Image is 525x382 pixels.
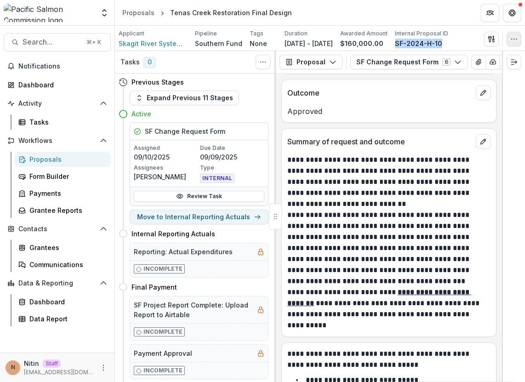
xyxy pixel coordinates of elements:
p: Pipeline [195,29,217,38]
nav: breadcrumb [119,6,296,19]
a: Review Task [134,191,264,202]
div: Dashboard [29,297,103,307]
button: edit [476,86,491,100]
p: Incomplete [143,366,183,375]
div: Proposals [29,154,103,164]
div: Grantee Reports [29,205,103,215]
button: More [98,362,109,373]
button: Open Contacts [4,222,111,236]
p: [EMAIL_ADDRESS][DOMAIN_NAME] [24,368,94,376]
div: Tenas Creek Restoration Final Design [170,8,292,17]
p: Southern Fund [195,39,242,48]
a: Tasks [15,114,111,130]
span: Workflows [18,137,96,145]
button: Open entity switcher [98,4,111,22]
p: 09/09/2025 [200,152,264,162]
p: Nitin [24,359,39,368]
p: Tags [250,29,263,38]
img: Pacific Salmon Commission logo [4,4,94,22]
p: Due Date [200,144,264,152]
p: $160,000.00 [340,39,383,48]
a: Payments [15,186,111,201]
h4: Internal Reporting Actuals [131,229,215,239]
button: Open Activity [4,96,111,111]
a: Grantee Reports [15,203,111,218]
p: Summary of request and outcome [287,136,472,147]
div: Grantees [29,243,103,252]
button: Open Data & Reporting [4,276,111,291]
span: 0 [143,57,156,68]
p: 09/10/2025 [134,152,198,162]
p: [PERSON_NAME] [134,172,198,182]
div: Payments [29,188,103,198]
div: Communications [29,260,103,269]
p: Applicant [119,29,144,38]
p: Approved [287,106,491,117]
p: None [250,39,267,48]
div: Nitin [11,365,15,371]
button: Partners [481,4,499,22]
p: Incomplete [143,265,183,273]
a: Data Report [15,311,111,326]
p: Incomplete [143,328,183,336]
p: Assigned [134,144,198,152]
div: Dashboard [18,80,103,90]
p: Staff [43,359,61,368]
button: Move to Internal Reporting Actuals [130,210,268,224]
a: Grantees [15,240,111,255]
h4: Active [131,109,151,119]
span: Search... [23,38,81,46]
button: View Attached Files [471,55,486,69]
a: Dashboard [15,294,111,309]
button: Open Workflows [4,133,111,148]
a: Skagit River System Cooperative [119,39,188,48]
h3: Tasks [120,58,140,66]
p: Duration [285,29,308,38]
span: Contacts [18,225,96,233]
button: Search... [4,33,111,51]
button: Expand right [507,55,521,69]
a: Proposals [15,152,111,167]
h4: Final Payment [131,282,177,292]
h5: SF Change Request Form [145,126,225,136]
p: Internal Proposal ID [395,29,448,38]
span: Data & Reporting [18,279,96,287]
div: Form Builder [29,171,103,181]
button: Notifications [4,59,111,74]
p: Outcome [287,87,472,98]
span: INTERNAL [200,174,234,183]
button: edit [476,134,491,149]
button: Toggle View Cancelled Tasks [256,55,270,69]
h5: SF Project Report Complete: Upload Report to Airtable [134,300,253,319]
a: Proposals [119,6,158,19]
button: SF Change Request Form6 [350,55,468,69]
button: Expand Previous 11 Stages [130,91,239,105]
div: Tasks [29,117,103,127]
a: Communications [15,257,111,272]
span: Activity [18,100,96,108]
button: Edit as form [500,55,514,69]
a: Dashboard [4,77,111,92]
button: Get Help [503,4,521,22]
p: [DATE] - [DATE] [285,39,333,48]
p: Awarded Amount [340,29,388,38]
a: Form Builder [15,169,111,184]
span: Notifications [18,63,107,70]
p: Type [200,164,264,172]
button: Proposal [280,55,342,69]
h4: Previous Stages [131,77,184,87]
p: Assignees [134,164,198,172]
div: Data Report [29,314,103,324]
div: Proposals [122,8,154,17]
p: SF-2024-H-10 [395,39,442,48]
h5: Payment Approval [134,348,192,358]
div: ⌘ + K [85,37,103,47]
h5: Reporting: Actual Expenditures [134,247,233,257]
